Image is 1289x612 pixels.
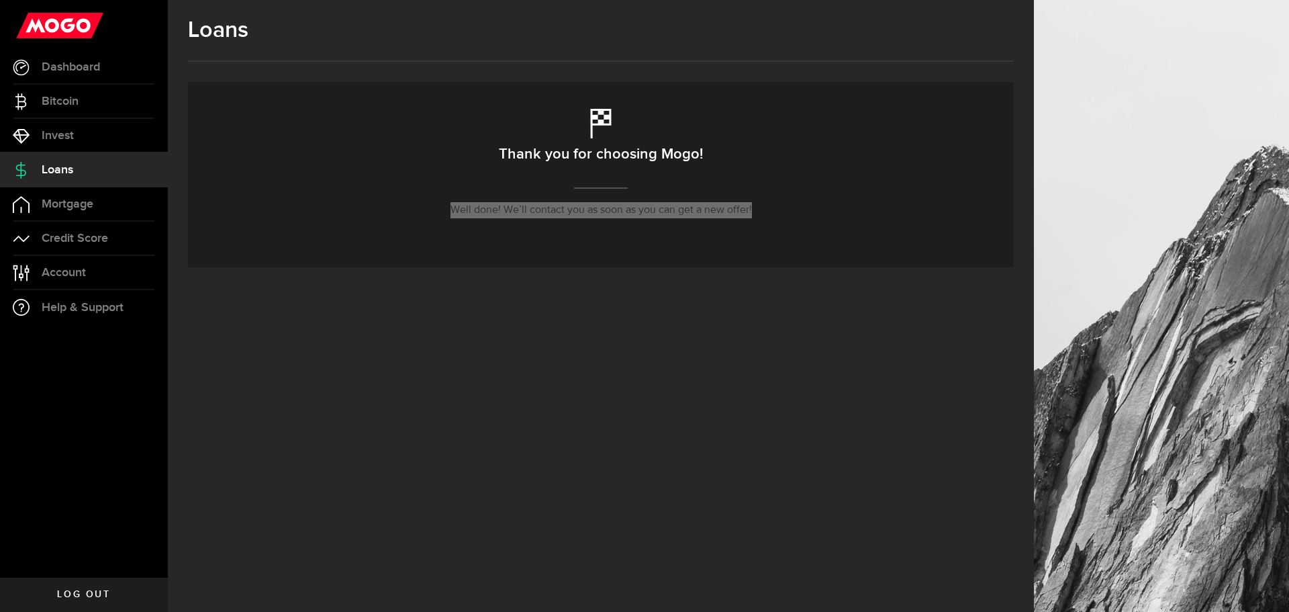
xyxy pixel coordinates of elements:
[499,140,703,169] h2: Thank you for choosing Mogo!
[57,590,110,599] span: Log out
[188,17,1014,44] h1: Loans
[42,95,79,107] span: Bitcoin
[42,232,108,245] span: Credit Score
[42,164,73,176] span: Loans
[42,302,124,314] span: Help & Support
[42,198,93,210] span: Mortgage
[42,61,100,73] span: Dashboard
[42,130,74,142] span: Invest
[450,202,752,218] p: Well done! We’ll contact you as soon as you can get a new offer!
[42,267,86,279] span: Account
